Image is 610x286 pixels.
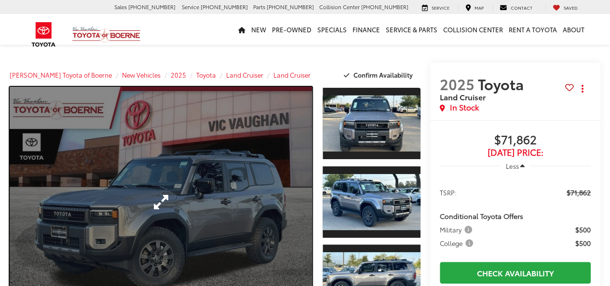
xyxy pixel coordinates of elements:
span: [PHONE_NUMBER] [267,3,314,11]
span: Land Cruiser [440,91,486,102]
img: 2025 Toyota Land Cruiser Land Cruiser [322,174,421,230]
a: [PERSON_NAME] Toyota of Boerne [10,70,112,79]
span: TSRP: [440,188,457,197]
a: Collision Center [440,14,506,45]
a: New [248,14,269,45]
button: Military [440,225,475,234]
span: Service [432,4,449,11]
span: 2025 [440,73,474,94]
span: Contact [511,4,532,11]
button: Actions [574,80,591,97]
a: Map [458,4,491,12]
span: Less [505,162,518,170]
span: Confirm Availability [353,70,413,79]
span: Conditional Toyota Offers [440,211,523,221]
button: College [440,238,476,248]
span: [DATE] Price: [440,148,591,157]
span: [PHONE_NUMBER] [361,3,408,11]
a: Contact [492,4,540,12]
a: My Saved Vehicles [545,4,585,12]
a: Home [235,14,248,45]
span: Sales [114,3,127,11]
a: Rent a Toyota [506,14,560,45]
a: Expand Photo 1 [323,87,420,160]
span: Military [440,225,474,234]
a: Pre-Owned [269,14,314,45]
span: $71,862 [440,133,591,148]
span: [PHONE_NUMBER] [201,3,248,11]
span: Parts [253,3,265,11]
a: Land Cruiser [226,70,263,79]
a: Specials [314,14,350,45]
span: Saved [564,4,578,11]
span: Collision Center [319,3,360,11]
span: Map [474,4,484,11]
span: [PHONE_NUMBER] [128,3,176,11]
span: Toyota [478,73,527,94]
a: New Vehicles [122,70,161,79]
img: 2025 Toyota Land Cruiser Land Cruiser [322,95,421,151]
button: Less [501,157,529,175]
a: Finance [350,14,383,45]
span: $500 [575,225,591,234]
a: Expand Photo 2 [323,165,420,239]
span: In Stock [450,102,479,113]
button: Confirm Availability [338,67,420,83]
span: College [440,238,475,248]
a: Service [415,4,457,12]
a: Land Cruiser [273,70,311,79]
a: 2025 [171,70,186,79]
span: Service [182,3,199,11]
span: $500 [575,238,591,248]
span: dropdown dots [581,85,583,93]
img: Toyota [26,19,62,50]
img: Vic Vaughan Toyota of Boerne [72,26,141,43]
a: About [560,14,587,45]
a: Check Availability [440,262,591,284]
a: Service & Parts: Opens in a new tab [383,14,440,45]
a: Toyota [196,70,216,79]
span: $71,862 [567,188,591,197]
